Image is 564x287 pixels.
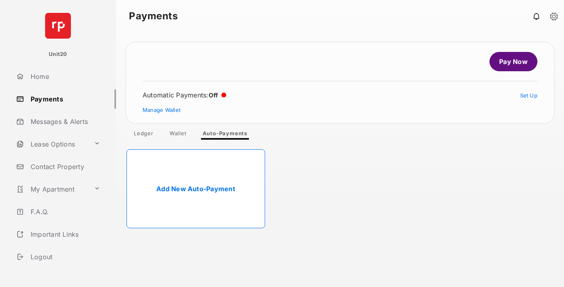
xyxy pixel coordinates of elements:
[13,180,91,199] a: My Apartment
[49,50,67,58] p: Unit20
[127,130,160,140] a: Ledger
[196,130,254,140] a: Auto-Payments
[45,13,71,39] img: svg+xml;base64,PHN2ZyB4bWxucz0iaHR0cDovL3d3dy53My5vcmcvMjAwMC9zdmciIHdpZHRoPSI2NCIgaGVpZ2h0PSI2NC...
[13,247,116,266] a: Logout
[163,130,193,140] a: Wallet
[143,107,180,113] a: Manage Wallet
[126,149,265,228] a: Add New Auto-Payment
[143,91,226,99] div: Automatic Payments :
[209,91,218,99] span: Off
[520,92,538,99] a: Set Up
[13,67,116,86] a: Home
[13,202,116,221] a: F.A.Q.
[13,89,116,109] a: Payments
[13,157,116,176] a: Contact Property
[13,112,116,131] a: Messages & Alerts
[13,134,91,154] a: Lease Options
[129,11,178,21] strong: Payments
[13,225,104,244] a: Important Links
